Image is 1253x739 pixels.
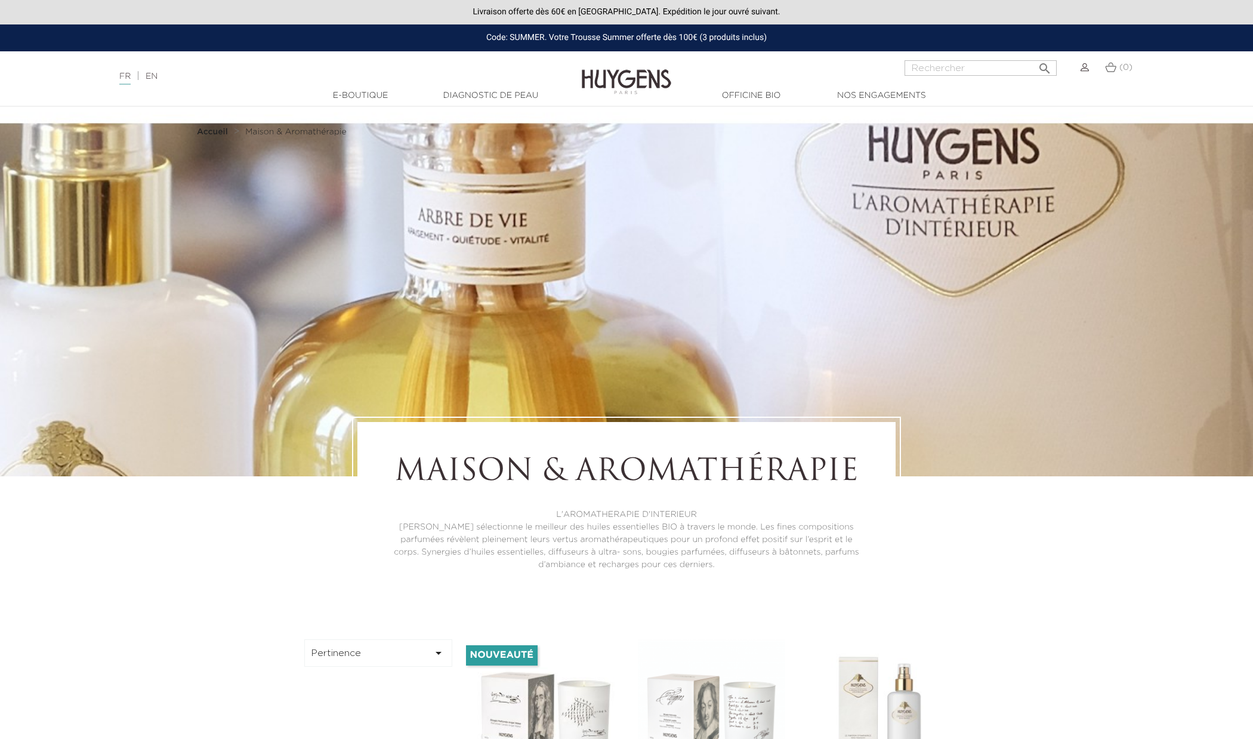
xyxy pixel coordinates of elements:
[197,128,228,136] strong: Accueil
[1034,57,1056,73] button: 
[431,646,446,660] i: 
[390,455,863,491] h1: Maison & Aromathérapie
[582,50,671,96] img: Huygens
[1119,63,1132,72] span: (0)
[822,90,941,102] a: Nos engagements
[692,90,811,102] a: Officine Bio
[197,127,230,137] a: Accueil
[1038,58,1052,72] i: 
[245,127,346,137] a: Maison & Aromathérapie
[466,645,538,666] li: Nouveauté
[301,90,420,102] a: E-Boutique
[119,72,131,85] a: FR
[390,509,863,521] p: L'AROMATHERAPIE D'INTERIEUR
[146,72,158,81] a: EN
[304,639,452,667] button: Pertinence
[245,128,346,136] span: Maison & Aromathérapie
[905,60,1057,76] input: Rechercher
[431,90,550,102] a: Diagnostic de peau
[113,69,513,84] div: |
[390,521,863,571] p: [PERSON_NAME] sélectionne le meilleur des huiles essentielles BIO à travers le monde. Les fines c...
